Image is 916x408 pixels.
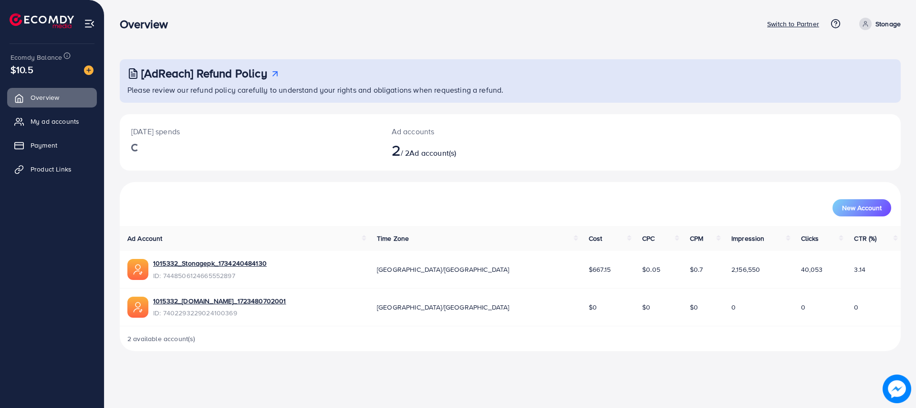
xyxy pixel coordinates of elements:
[84,18,95,29] img: menu
[120,17,176,31] h3: Overview
[84,65,94,75] img: image
[731,234,765,243] span: Impression
[589,234,603,243] span: Cost
[127,297,148,318] img: ic-ads-acc.e4c84228.svg
[7,112,97,131] a: My ad accounts
[855,18,901,30] a: Stonage
[127,334,196,344] span: 2 available account(s)
[731,302,736,312] span: 0
[7,160,97,179] a: Product Links
[141,66,267,80] h3: [AdReach] Refund Policy
[854,265,865,274] span: 3.14
[854,302,858,312] span: 0
[153,271,267,280] span: ID: 7448506124665552897
[10,63,33,76] span: $10.5
[875,18,901,30] p: Stonage
[10,13,74,28] img: logo
[31,140,57,150] span: Payment
[690,234,703,243] span: CPM
[7,136,97,155] a: Payment
[131,126,369,137] p: [DATE] spends
[731,265,760,274] span: 2,156,550
[690,302,698,312] span: $0
[377,234,409,243] span: Time Zone
[589,302,597,312] span: $0
[801,234,819,243] span: Clicks
[767,18,819,30] p: Switch to Partner
[392,141,564,159] h2: / 2
[31,164,72,174] span: Product Links
[392,126,564,137] p: Ad accounts
[153,296,286,306] a: 1015332_[DOMAIN_NAME]_1723480702001
[833,199,891,216] button: New Account
[642,234,655,243] span: CPC
[589,265,611,274] span: $667.15
[885,376,909,401] img: image
[31,117,79,126] span: My ad accounts
[801,302,805,312] span: 0
[377,302,510,312] span: [GEOGRAPHIC_DATA]/[GEOGRAPHIC_DATA]
[642,265,660,274] span: $0.05
[10,53,62,62] span: Ecomdy Balance
[127,84,895,96] p: Please review our refund policy carefully to understand your rights and obligations when requesti...
[153,258,267,268] a: 1015332_Stonagepk_1734240484130
[409,148,456,158] span: Ad account(s)
[642,302,650,312] span: $0
[690,265,703,274] span: $0.7
[127,234,163,243] span: Ad Account
[31,93,59,102] span: Overview
[377,265,510,274] span: [GEOGRAPHIC_DATA]/[GEOGRAPHIC_DATA]
[801,265,823,274] span: 40,053
[842,204,882,211] span: New Account
[127,259,148,280] img: ic-ads-acc.e4c84228.svg
[7,88,97,107] a: Overview
[854,234,876,243] span: CTR (%)
[392,139,401,161] span: 2
[153,308,286,318] span: ID: 7402293229024100369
